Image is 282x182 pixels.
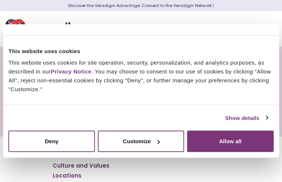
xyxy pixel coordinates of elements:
img: Veradigm logo [6,17,94,41]
div: This website uses cookies for site operation, security, personalization, and analytics purposes, ... [8,58,274,94]
button: Deny [8,131,95,152]
button: Allow all [187,131,274,152]
span: Learn More [212,3,214,8]
a: Locations [53,172,81,179]
a: Discover the Veradigm Advantage: Connect to the Veradigm NetworkLearn More [68,3,214,8]
a: Privacy Notice [51,68,91,75]
a: Culture and Values [53,162,109,169]
a: Who We Are [53,152,88,159]
button: Toggle Navigation Menu [260,19,271,38]
a: Show details [225,113,268,122]
div: This website uses cookies [8,47,274,55]
button: Customize [98,131,184,152]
